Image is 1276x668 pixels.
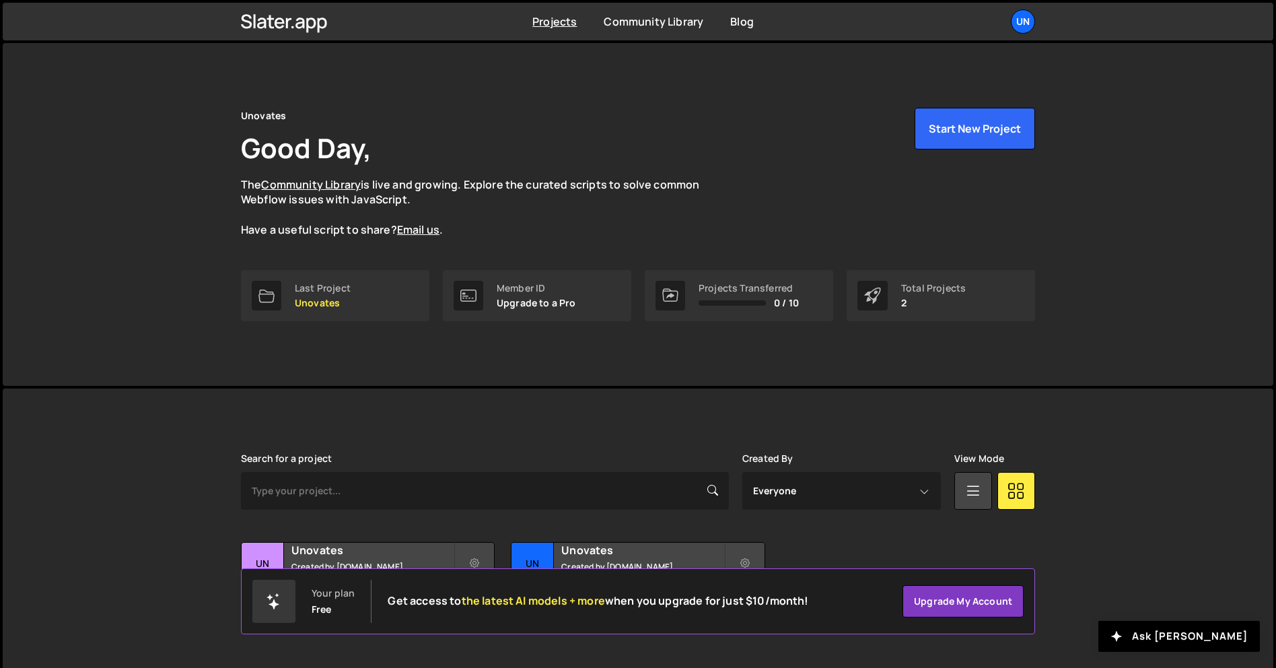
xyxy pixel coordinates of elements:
[312,588,355,599] div: Your plan
[561,543,723,558] h2: Unovates
[397,222,439,237] a: Email us
[915,108,1035,149] button: Start New Project
[902,585,1024,617] a: Upgrade my account
[742,453,793,464] label: Created By
[497,298,576,308] p: Upgrade to a Pro
[388,595,808,607] h2: Get access to when you upgrade for just $10/month!
[774,298,799,308] span: 0 / 10
[511,543,554,585] div: Un
[604,14,703,29] a: Community Library
[312,604,332,615] div: Free
[511,542,765,626] a: Un Unovates Created by [DOMAIN_NAME][EMAIL_ADDRESS][DOMAIN_NAME] 2 pages, last updated by [DATE]
[241,177,725,238] p: The is live and growing. Explore the curated scripts to solve common Webflow issues with JavaScri...
[901,298,966,308] p: 2
[241,453,332,464] label: Search for a project
[462,593,605,608] span: the latest AI models + more
[532,14,577,29] a: Projects
[295,283,351,294] div: Last Project
[730,14,754,29] a: Blog
[497,283,576,294] div: Member ID
[291,543,454,558] h2: Unovates
[561,561,723,584] small: Created by [DOMAIN_NAME][EMAIL_ADDRESS][DOMAIN_NAME]
[1098,621,1260,652] button: Ask [PERSON_NAME]
[291,561,454,584] small: Created by [DOMAIN_NAME][EMAIL_ADDRESS][DOMAIN_NAME]
[954,453,1004,464] label: View Mode
[699,283,799,294] div: Projects Transferred
[261,177,361,192] a: Community Library
[241,542,495,626] a: Un Unovates Created by [DOMAIN_NAME][EMAIL_ADDRESS][DOMAIN_NAME] 3 pages, last updated by [DATE]
[241,129,371,166] h1: Good Day,
[1011,9,1035,34] a: Un
[295,298,351,308] p: Unovates
[241,270,429,321] a: Last Project Unovates
[241,108,286,124] div: Unovates
[241,472,729,510] input: Type your project...
[242,543,284,585] div: Un
[901,283,966,294] div: Total Projects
